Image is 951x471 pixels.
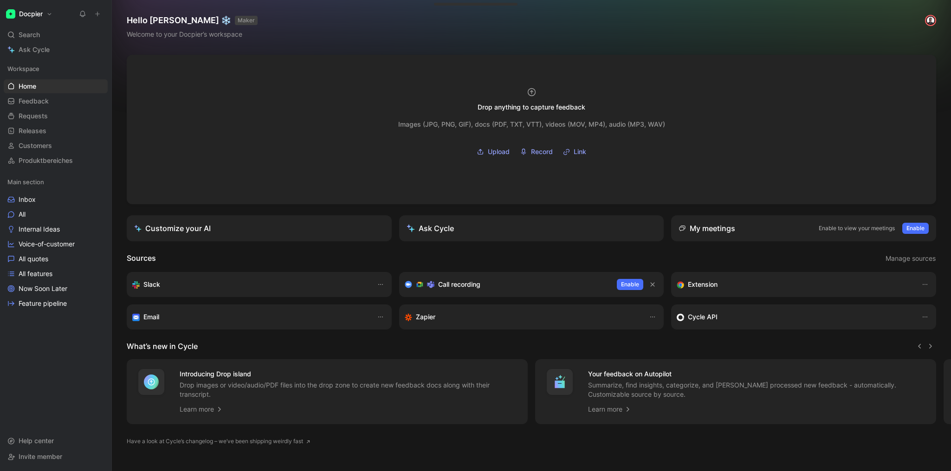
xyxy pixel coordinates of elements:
button: Ask Cycle [399,215,664,241]
a: Learn more [588,404,632,415]
h3: Extension [688,279,718,290]
div: Sync your customers, send feedback and get updates in Slack [132,279,368,290]
span: Inbox [19,195,36,204]
a: Now Soon Later [4,282,108,296]
img: Docpier [6,9,15,19]
p: Summarize, find insights, categorize, and [PERSON_NAME] processed new feedback - automatically. C... [588,381,925,399]
span: Enable [621,280,639,289]
div: Invite member [4,450,108,464]
h3: Email [143,311,159,323]
a: Have a look at Cycle’s changelog – we’ve been shipping weirdly fast [127,437,311,446]
img: avatar [926,16,935,25]
a: Produktbereiches [4,154,108,168]
a: All features [4,267,108,281]
span: Feedback [19,97,49,106]
a: Releases [4,124,108,138]
div: Capture feedback from anywhere on the web [677,279,912,290]
h3: Call recording [438,279,480,290]
a: Feedback [4,94,108,108]
a: Inbox [4,193,108,206]
span: Enable [906,224,925,233]
span: Search [19,29,40,40]
span: All features [19,269,52,278]
button: Link [560,145,589,159]
button: DocpierDocpier [4,7,55,20]
h2: Sources [127,252,156,265]
a: Customize your AI [127,215,392,241]
span: Link [574,146,586,157]
span: Main section [7,177,44,187]
div: Customize your AI [134,223,211,234]
a: Voice-of-customer [4,237,108,251]
a: Requests [4,109,108,123]
h3: Cycle API [688,311,718,323]
span: Invite member [19,452,62,460]
span: Now Soon Later [19,284,67,293]
span: Manage sources [886,253,936,264]
button: Enable [902,223,929,234]
button: Enable [617,279,643,290]
a: Ask Cycle [4,43,108,57]
button: Manage sources [885,252,936,265]
div: Main sectionInboxAllInternal IdeasVoice-of-customerAll quotesAll featuresNow Soon LaterFeature pi... [4,175,108,310]
a: Learn more [180,404,223,415]
span: Requests [19,111,48,121]
h2: What’s new in Cycle [127,341,198,352]
span: Produktbereiches [19,156,73,165]
h4: Introducing Drop island [180,368,517,380]
div: My meetings [679,223,735,234]
span: All quotes [19,254,48,264]
a: All [4,207,108,221]
div: Record & transcribe meetings from Zoom, Meet & Teams. [405,279,610,290]
span: Feature pipeline [19,299,67,308]
div: Capture feedback from thousands of sources with Zapier (survey results, recordings, sheets, etc). [405,311,640,323]
a: Internal Ideas [4,222,108,236]
div: Workspace [4,62,108,76]
button: Record [517,145,556,159]
p: Enable to view your meetings [819,224,895,233]
div: Sync customers & send feedback from custom sources. Get inspired by our favorite use case [677,311,912,323]
span: Workspace [7,64,39,73]
span: All [19,210,26,219]
div: Drop anything to capture feedback [478,102,585,113]
button: MAKER [235,16,258,25]
a: Feature pipeline [4,297,108,310]
div: Main section [4,175,108,189]
div: Ask Cycle [407,223,454,234]
h1: Hello [PERSON_NAME] ❄️ [127,15,258,26]
span: Releases [19,126,46,135]
div: Search [4,28,108,42]
span: Home [19,82,36,91]
div: Images (JPG, PNG, GIF), docs (PDF, TXT, VTT), videos (MOV, MP4), audio (MP3, WAV) [398,119,665,130]
h3: Slack [143,279,160,290]
div: Help center [4,434,108,448]
div: Welcome to your Docpier’s workspace [127,29,258,40]
span: Ask Cycle [19,44,50,55]
span: Help center [19,437,54,445]
a: All quotes [4,252,108,266]
span: Customers [19,141,52,150]
span: Record [531,146,553,157]
label: Upload [473,145,513,159]
h4: Your feedback on Autopilot [588,368,925,380]
h3: Zapier [416,311,435,323]
a: Home [4,79,108,93]
a: Customers [4,139,108,153]
span: Voice-of-customer [19,239,75,249]
p: Drop images or video/audio/PDF files into the drop zone to create new feedback docs along with th... [180,381,517,399]
span: Internal Ideas [19,225,60,234]
h1: Docpier [19,10,43,18]
div: Forward emails to your feedback inbox [132,311,368,323]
